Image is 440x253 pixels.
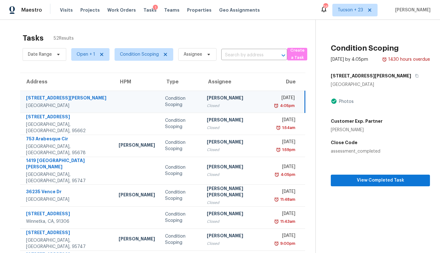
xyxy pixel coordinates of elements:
[207,200,266,206] div: Closed
[290,47,304,61] span: Create a Task
[107,7,136,13] span: Work Orders
[276,164,295,171] div: [DATE]
[60,7,73,13] span: Visits
[165,189,197,202] div: Condition Scoping
[331,148,430,155] div: assessment_completed
[165,117,197,130] div: Condition Scoping
[207,164,266,171] div: [PERSON_NAME]
[207,125,266,131] div: Closed
[331,175,430,186] button: View Completed Task
[279,218,295,225] div: 11:43am
[26,95,109,103] div: [STREET_ADDRESS][PERSON_NAME]
[276,117,295,125] div: [DATE]
[281,147,295,153] div: 1:59pm
[276,125,281,131] img: Overdue Alarm Icon
[26,157,109,171] div: 1419 [GEOGRAPHIC_DATA][PERSON_NAME]
[26,103,109,109] div: [GEOGRAPHIC_DATA]
[26,237,109,250] div: [GEOGRAPHIC_DATA], [GEOGRAPHIC_DATA], 95747
[184,51,202,58] span: Assignee
[120,51,159,58] span: Condition Scoping
[279,51,288,60] button: Open
[26,218,109,225] div: Winnetka, CA, 91306
[119,192,155,200] div: [PERSON_NAME]
[337,98,354,105] div: Photos
[207,95,266,103] div: [PERSON_NAME]
[331,45,399,51] h2: Condition Scoping
[287,48,307,60] button: Create a Task
[187,7,212,13] span: Properties
[207,218,266,225] div: Closed
[153,5,158,11] div: 1
[274,240,279,247] img: Overdue Alarm Icon
[331,98,337,104] img: Artifact Present Icon
[26,121,109,134] div: [GEOGRAPHIC_DATA], [GEOGRAPHIC_DATA], 95662
[207,240,266,247] div: Closed
[276,188,295,196] div: [DATE]
[219,7,260,13] span: Geo Assignments
[207,103,266,109] div: Closed
[165,139,197,152] div: Condition Scoping
[207,185,266,200] div: [PERSON_NAME] [PERSON_NAME]
[26,114,109,121] div: [STREET_ADDRESS]
[323,4,328,10] div: 261
[207,233,266,240] div: [PERSON_NAME]
[143,8,157,12] span: Tasks
[28,51,52,58] span: Date Range
[21,7,42,13] span: Maestro
[77,51,95,58] span: Open + 1
[26,143,109,156] div: [GEOGRAPHIC_DATA], [GEOGRAPHIC_DATA], 95678
[80,7,100,13] span: Projects
[164,7,180,13] span: Teams
[393,7,431,13] span: [PERSON_NAME]
[207,211,266,218] div: [PERSON_NAME]
[119,142,155,150] div: [PERSON_NAME]
[281,125,295,131] div: 1:54am
[165,233,197,246] div: Condition Scoping
[331,118,383,124] h5: Customer Exp. Partner
[221,50,270,60] input: Search by address
[26,211,109,218] div: [STREET_ADDRESS]
[119,236,155,244] div: [PERSON_NAME]
[23,35,44,41] h2: Tasks
[276,95,295,103] div: [DATE]
[207,139,266,147] div: [PERSON_NAME]
[202,73,271,91] th: Assignee
[279,171,295,178] div: 4:05pm
[331,139,430,146] h5: Close Code
[331,82,430,88] div: [GEOGRAPHIC_DATA]
[279,240,295,247] div: 9:00pm
[26,188,109,196] div: 36235 Vence Dr
[338,7,363,13] span: Tucson + 23
[274,171,279,178] img: Overdue Alarm Icon
[276,139,295,147] div: [DATE]
[331,56,368,63] div: [DATE] by 4:05pm
[276,233,295,240] div: [DATE]
[165,211,197,224] div: Condition Scoping
[160,73,202,91] th: Type
[26,229,109,237] div: [STREET_ADDRESS]
[276,147,281,153] img: Overdue Alarm Icon
[336,177,425,184] span: View Completed Task
[114,73,160,91] th: HPM
[207,117,266,125] div: [PERSON_NAME]
[274,196,279,203] img: Overdue Alarm Icon
[276,211,295,218] div: [DATE]
[274,103,279,109] img: Overdue Alarm Icon
[207,147,266,153] div: Closed
[331,127,383,133] div: [PERSON_NAME]
[20,73,114,91] th: Address
[271,73,305,91] th: Due
[274,218,279,225] img: Overdue Alarm Icon
[165,164,197,177] div: Condition Scoping
[387,56,430,63] div: 1430 hours overdue
[26,136,109,143] div: 753 Arabesque Cir
[279,196,295,203] div: 11:48am
[331,73,411,79] h5: [STREET_ADDRESS][PERSON_NAME]
[54,35,74,42] span: 52 Results
[26,196,109,203] div: [GEOGRAPHIC_DATA]
[279,103,295,109] div: 4:05pm
[26,171,109,184] div: [GEOGRAPHIC_DATA], [GEOGRAPHIC_DATA], 95747
[207,171,266,178] div: Closed
[382,56,387,63] img: Overdue Alarm Icon
[165,95,197,108] div: Condition Scoping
